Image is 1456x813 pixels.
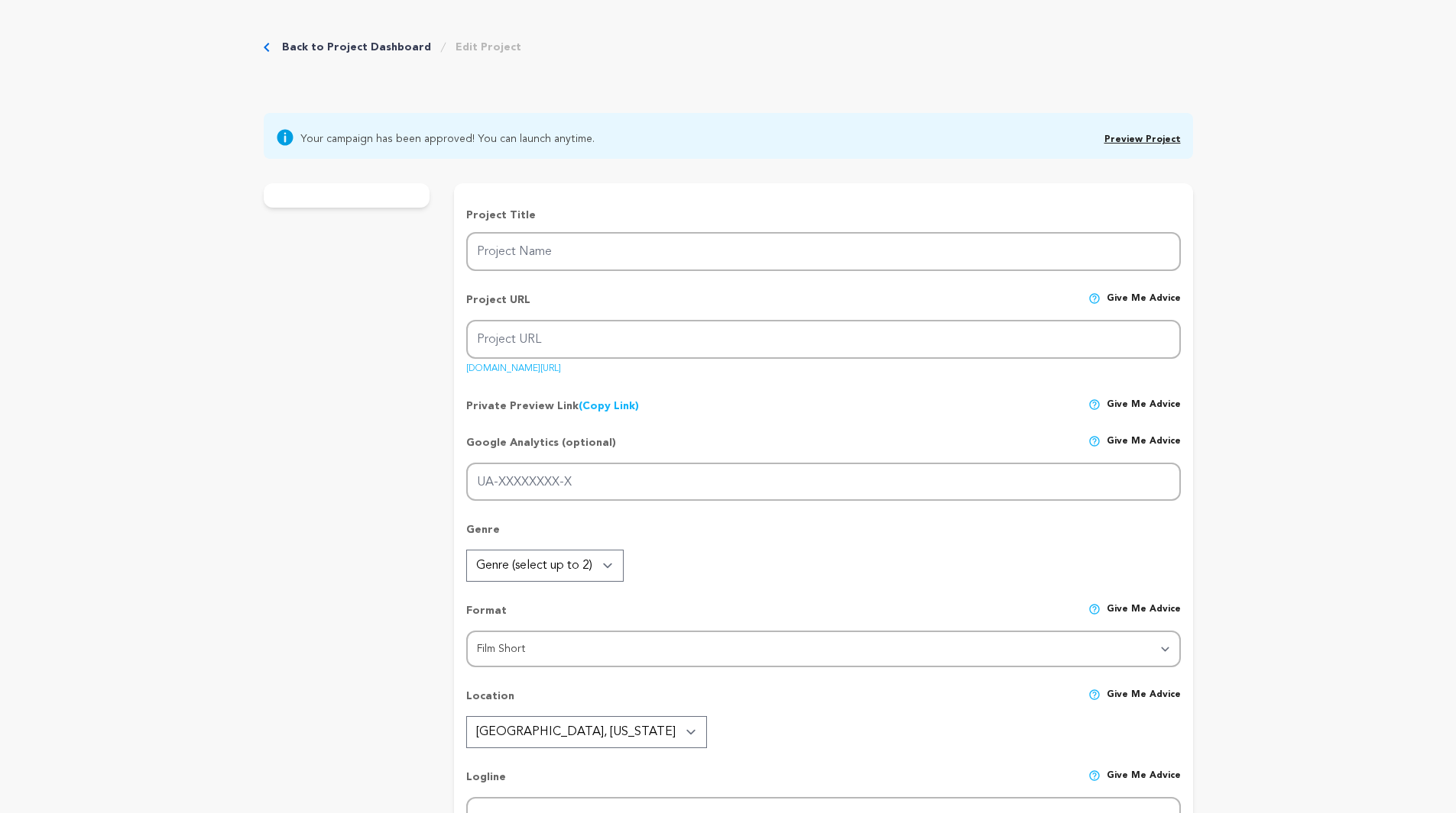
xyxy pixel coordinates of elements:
[466,769,506,797] p: Logline
[466,689,514,716] p: Location
[456,40,521,55] a: Edit Project
[264,40,521,55] div: Breadcrumb
[466,522,1180,550] p: Genre
[1088,435,1101,447] img: help-circle.svg
[1107,689,1181,716] span: Give me advice
[282,40,431,55] a: Back to Project Dashboard
[1088,292,1101,305] img: help-circle.svg
[1088,769,1101,782] img: help-circle.svg
[300,128,595,147] span: Your campaign has been approved! You can launch anytime.
[466,208,1180,223] p: Project Title
[1107,398,1181,414] span: Give me advice
[1088,603,1101,615] img: help-circle.svg
[466,398,639,414] p: Private Preview Link
[1107,435,1181,463] span: Give me advice
[579,401,639,411] a: (Copy Link)
[466,463,1180,502] input: UA-XXXXXXXX-X
[1107,603,1181,631] span: Give me advice
[466,320,1180,359] input: Project URL
[466,232,1180,271] input: Project Name
[466,292,530,320] p: Project URL
[1088,689,1101,701] img: help-circle.svg
[1107,769,1181,797] span: Give me advice
[466,603,507,631] p: Format
[1088,398,1101,411] img: help-circle.svg
[466,435,616,463] p: Google Analytics (optional)
[466,358,561,373] a: [DOMAIN_NAME][URL]
[1104,135,1181,144] a: Preview Project
[1107,292,1181,320] span: Give me advice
